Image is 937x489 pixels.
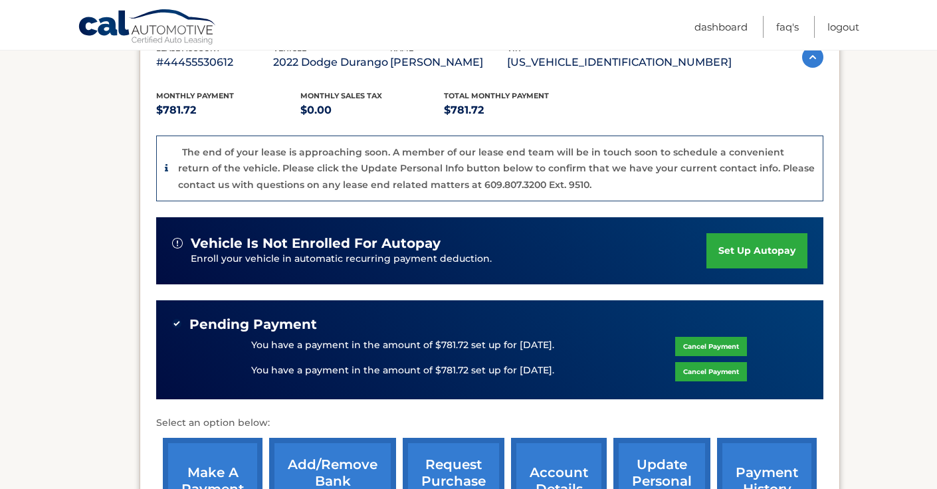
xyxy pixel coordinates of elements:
[444,101,588,120] p: $781.72
[78,9,217,47] a: Cal Automotive
[706,233,807,268] a: set up autopay
[189,316,317,333] span: Pending Payment
[776,16,799,38] a: FAQ's
[675,362,747,381] a: Cancel Payment
[675,337,747,356] a: Cancel Payment
[191,252,706,266] p: Enroll your vehicle in automatic recurring payment deduction.
[172,319,181,328] img: check-green.svg
[172,238,183,248] img: alert-white.svg
[156,415,823,431] p: Select an option below:
[827,16,859,38] a: Logout
[178,146,815,191] p: The end of your lease is approaching soon. A member of our lease end team will be in touch soon t...
[444,91,549,100] span: Total Monthly Payment
[156,53,273,72] p: #44455530612
[694,16,748,38] a: Dashboard
[390,53,507,72] p: [PERSON_NAME]
[251,363,554,378] p: You have a payment in the amount of $781.72 set up for [DATE].
[507,53,732,72] p: [US_VEHICLE_IDENTIFICATION_NUMBER]
[802,47,823,68] img: accordion-active.svg
[300,91,382,100] span: Monthly sales Tax
[273,53,390,72] p: 2022 Dodge Durango
[156,101,300,120] p: $781.72
[251,338,554,353] p: You have a payment in the amount of $781.72 set up for [DATE].
[156,91,234,100] span: Monthly Payment
[191,235,441,252] span: vehicle is not enrolled for autopay
[300,101,445,120] p: $0.00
